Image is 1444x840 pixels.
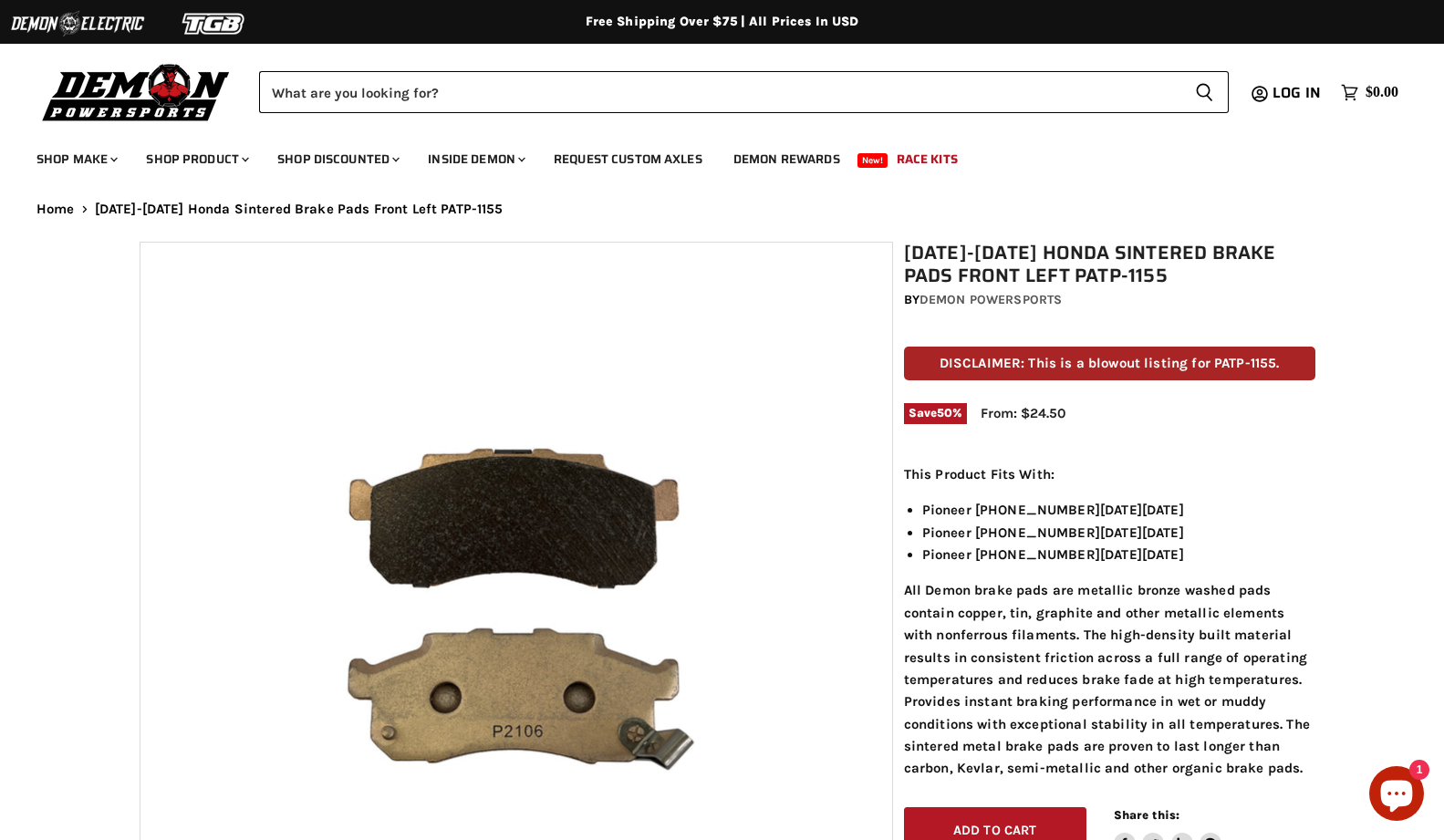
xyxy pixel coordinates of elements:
[1364,766,1429,825] inbox-online-store-chat: Shopify online store chat
[904,403,967,423] span: Save %
[857,153,888,168] span: New!
[259,71,1229,113] form: Product
[1273,81,1321,104] span: Log in
[981,405,1065,421] span: From: $24.50
[95,202,504,217] span: [DATE]-[DATE] Honda Sintered Brake Pads Front Left PATP-1155
[919,292,1062,307] a: Demon Powersports
[922,499,1315,521] li: Pioneer [PHONE_NUMBER][DATE][DATE]
[953,823,1037,838] span: Add to cart
[132,140,260,178] a: Shop Product
[904,242,1315,287] h1: [DATE]-[DATE] Honda Sintered Brake Pads Front Left PATP-1155
[1114,808,1179,822] span: Share this:
[904,463,1315,485] p: This Product Fits With:
[922,544,1315,565] li: Pioneer [PHONE_NUMBER][DATE][DATE]
[904,463,1315,780] div: All Demon brake pads are metallic bronze washed pads contain copper, tin, graphite and other meta...
[1332,79,1408,106] a: $0.00
[259,71,1180,113] input: Search
[540,140,716,178] a: Request Custom Axles
[23,133,1394,178] ul: Main menu
[264,140,410,178] a: Shop Discounted
[146,6,283,41] img: TGB Logo 2
[36,59,236,124] img: Demon Powersports
[36,202,75,217] a: Home
[904,347,1315,380] p: DISCLAIMER: This is a blowout listing for PATP-1155.
[883,140,971,178] a: Race Kits
[937,406,952,420] span: 50
[1180,71,1229,113] button: Search
[720,140,854,178] a: Demon Rewards
[23,140,129,178] a: Shop Make
[9,6,146,41] img: Demon Electric Logo 2
[1264,85,1332,101] a: Log in
[904,290,1315,310] div: by
[922,522,1315,544] li: Pioneer [PHONE_NUMBER][DATE][DATE]
[414,140,536,178] a: Inside Demon
[1366,84,1398,101] span: $0.00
